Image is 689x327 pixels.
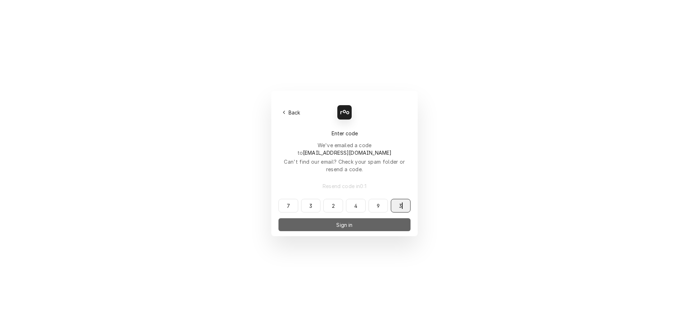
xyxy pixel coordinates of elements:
[297,150,392,156] span: to
[321,182,368,190] span: Resend code in 0 : 1
[278,179,411,192] button: Resend code in0:1
[287,109,302,116] span: Back
[303,150,392,156] span: [EMAIL_ADDRESS][DOMAIN_NAME]
[278,141,411,157] div: We've emailed a code
[278,158,411,173] div: Can't find our email? Check your spam folder or resend a code.
[278,130,411,137] div: Enter code
[278,107,305,117] button: Back
[335,221,354,229] span: Sign in
[278,218,411,231] button: Sign in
